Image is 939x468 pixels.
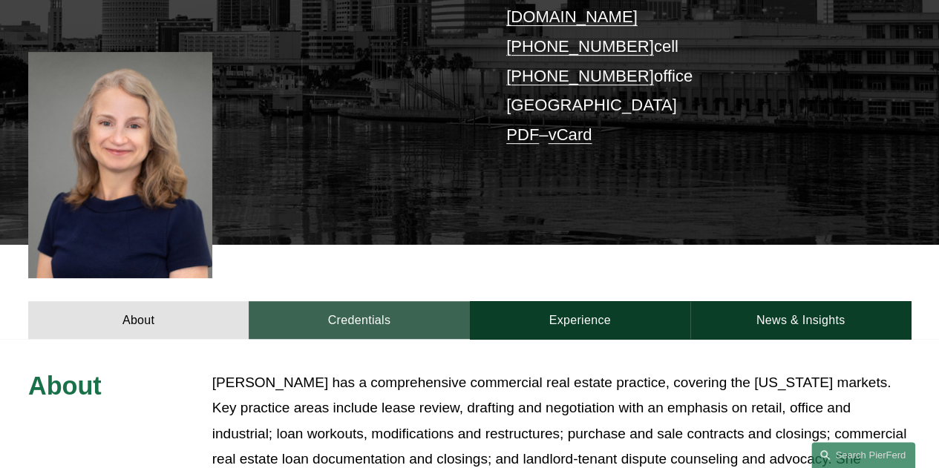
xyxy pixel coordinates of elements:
[506,37,654,56] a: [PHONE_NUMBER]
[506,67,654,85] a: [PHONE_NUMBER]
[548,125,592,144] a: vCard
[690,301,911,339] a: News & Insights
[28,372,102,400] span: About
[249,301,469,339] a: Credentials
[28,301,249,339] a: About
[506,125,539,144] a: PDF
[470,301,690,339] a: Experience
[811,442,915,468] a: Search this site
